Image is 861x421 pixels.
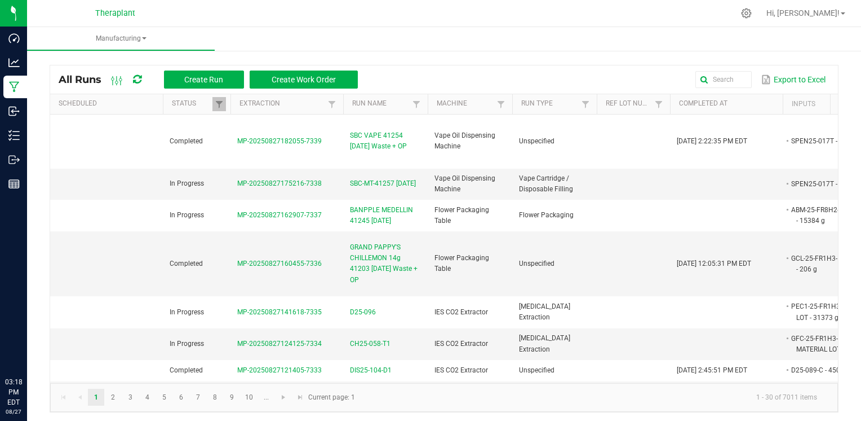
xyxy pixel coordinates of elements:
span: IES CO2 Extractor [434,340,488,348]
inline-svg: Manufacturing [8,81,20,93]
span: BANPPLE MEDELLIN 41245 [DATE] [350,205,421,226]
span: [DATE] 2:22:35 PM EDT [677,137,747,145]
span: In Progress [170,308,204,316]
a: Filter [410,97,423,111]
span: Vape Cartridge / Disposable Filling [519,174,573,193]
a: Page 8 [207,389,223,406]
a: ExtractionSortable [239,99,325,108]
inline-svg: Reports [8,178,20,190]
a: Run TypeSortable [521,99,578,108]
a: StatusSortable [172,99,212,108]
a: ScheduledSortable [59,99,158,108]
a: Page 10 [241,389,258,406]
a: Manufacturing [27,27,215,51]
span: MP-20250827182055-7339 [237,137,322,145]
span: MP-20250827160455-7336 [237,260,322,267]
a: Page 9 [224,389,240,406]
span: Manufacturing [27,34,215,43]
span: DIS25-104-D1 [350,365,392,376]
a: Completed AtSortable [679,99,778,108]
span: Create Run [184,75,223,84]
span: Completed [170,260,203,267]
span: MP-20250827162907-7337 [237,211,322,219]
a: Page 3 [122,389,139,406]
a: Go to the next page [276,389,292,406]
span: MP-20250827141618-7335 [237,308,322,316]
span: GRAND PAPPY'S CHILLEMON 14g 41203 [DATE] Waste + OP [350,242,421,286]
span: In Progress [170,211,204,219]
span: MP-20250827175216-7338 [237,179,322,187]
span: Flower Packaging [519,211,574,219]
a: Filter [212,97,226,111]
a: Page 11 [258,389,274,406]
button: Export to Excel [758,70,828,89]
a: Page 2 [105,389,121,406]
a: Page 1 [88,389,104,406]
span: [DATE] 12:05:31 PM EDT [677,260,751,267]
button: Create Work Order [250,71,358,89]
span: In Progress [170,179,204,187]
span: Flower Packaging Table [434,206,489,225]
a: Page 6 [173,389,189,406]
span: Hi, [PERSON_NAME]! [766,8,840,17]
p: 08/27 [5,407,22,416]
a: Page 7 [190,389,206,406]
a: Go to the last page [292,389,308,406]
span: [MEDICAL_DATA] Extraction [519,302,570,321]
span: SBC VAPE 41254 [DATE] Waste + OP [350,130,421,152]
a: Filter [652,97,665,111]
div: All Runs [59,70,366,89]
inline-svg: Analytics [8,57,20,68]
span: Theraplant [95,8,135,18]
span: CH25-058-T1 [350,339,390,349]
span: Unspecified [519,137,554,145]
a: Page 5 [156,389,172,406]
span: Flower Packaging Table [434,254,489,273]
span: Vape Oil Dispensing Machine [434,174,495,193]
span: Completed [170,137,203,145]
a: Ref Lot NumberSortable [606,99,651,108]
inline-svg: Outbound [8,154,20,165]
span: Go to the last page [296,393,305,402]
span: Go to the next page [279,393,288,402]
span: IES CO2 Extractor [434,308,488,316]
span: [MEDICAL_DATA] Extraction [519,334,570,353]
span: Unspecified [519,366,554,374]
inline-svg: Inventory [8,130,20,141]
span: SBC-MT-41257 [DATE] [350,178,416,189]
span: Create Work Order [272,75,336,84]
a: Filter [579,97,592,111]
span: Unspecified [519,260,554,267]
div: Manage settings [739,8,753,19]
span: MP-20250827121405-7333 [237,366,322,374]
inline-svg: Dashboard [8,33,20,44]
iframe: Resource center [11,331,45,365]
a: Page 4 [139,389,156,406]
kendo-pager-info: 1 - 30 of 7011 items [362,388,826,407]
span: In Progress [170,340,204,348]
iframe: Resource center unread badge [33,329,47,343]
span: D25-096 [350,307,376,318]
kendo-pager: Current page: 1 [50,383,838,412]
a: Run NameSortable [352,99,409,108]
button: Create Run [164,71,244,89]
span: [DATE] 2:45:51 PM EDT [677,366,747,374]
span: Vape Oil Dispensing Machine [434,131,495,150]
a: MachineSortable [437,99,494,108]
span: MP-20250827124125-7334 [237,340,322,348]
a: Filter [325,97,339,111]
span: Completed [170,366,203,374]
p: 03:18 PM EDT [5,377,22,407]
span: IES CO2 Extractor [434,366,488,374]
inline-svg: Inbound [8,106,20,117]
a: Filter [494,97,508,111]
input: Search [695,71,752,88]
